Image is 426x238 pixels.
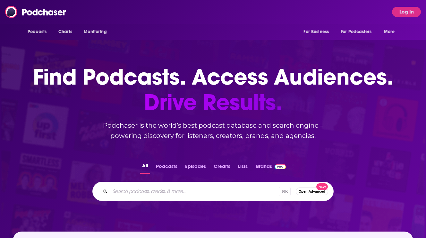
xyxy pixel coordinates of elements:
[384,27,395,36] span: More
[33,90,393,115] span: Drive Results.
[183,161,208,174] button: Episodes
[299,190,325,193] span: Open Advanced
[316,183,328,190] span: New
[58,27,72,36] span: Charts
[140,161,150,174] button: All
[299,26,337,38] button: open menu
[296,188,328,195] button: Open AdvancedNew
[275,164,286,169] img: Podchaser Pro
[303,27,329,36] span: For Business
[341,27,371,36] span: For Podcasters
[392,7,421,17] button: Log In
[92,182,334,201] div: Search podcasts, credits, & more...
[279,187,291,196] span: ⌘ K
[154,161,179,174] button: Podcasts
[379,26,403,38] button: open menu
[23,26,55,38] button: open menu
[256,161,286,174] a: BrandsPodchaser Pro
[236,161,250,174] button: Lists
[5,6,67,18] img: Podchaser - Follow, Share and Rate Podcasts
[28,27,47,36] span: Podcasts
[54,26,76,38] a: Charts
[212,161,232,174] button: Credits
[337,26,381,38] button: open menu
[85,120,341,141] h2: Podchaser is the world’s best podcast database and search engine – powering discovery for listene...
[79,26,115,38] button: open menu
[33,64,393,115] h1: Find Podcasts. Access Audiences.
[84,27,106,36] span: Monitoring
[110,186,279,197] input: Search podcasts, credits, & more...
